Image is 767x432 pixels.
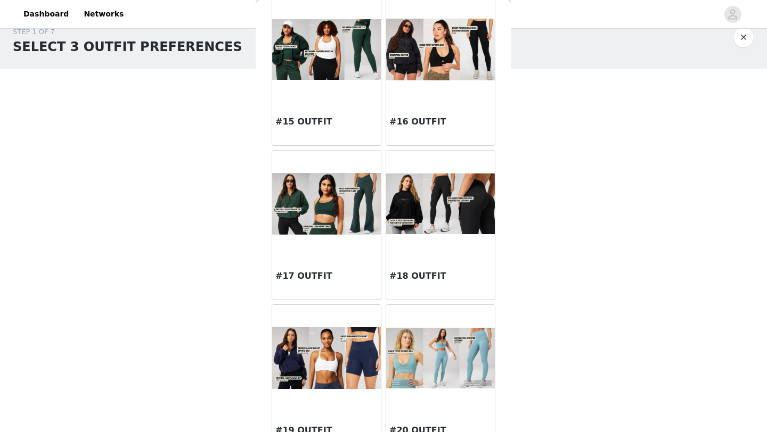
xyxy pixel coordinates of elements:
[386,19,495,80] img: #16 OUTFIT
[275,115,378,128] h3: #15 OUTFIT
[386,173,495,234] img: #18 OUTFIT
[389,115,492,128] h3: #16 OUTFIT
[13,37,242,56] h1: SELECT 3 OUTFIT PREFERENCES
[17,2,75,26] a: Dashboard
[13,27,242,37] div: STEP 1 OF 7
[272,19,381,80] img: #15 OUTFIT
[389,270,492,283] h3: #18 OUTFIT
[275,270,378,283] h3: #17 OUTFIT
[272,173,381,234] img: #17 OUTFIT
[728,6,738,23] div: avatar
[272,327,381,388] img: #19 OUTFIT
[77,2,130,26] a: Networks
[386,328,495,389] img: #20 OUTFIT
